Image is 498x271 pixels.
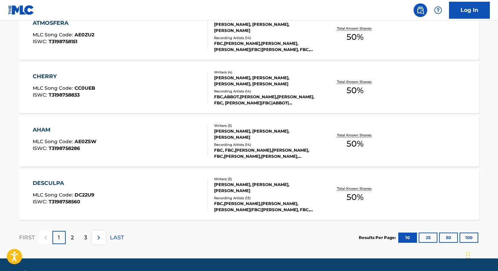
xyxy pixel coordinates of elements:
[466,245,470,266] div: Arrastar
[214,182,317,194] div: [PERSON_NAME], [PERSON_NAME], [PERSON_NAME]
[110,234,124,242] p: LAST
[33,38,49,45] span: ISWC :
[33,72,95,81] div: CHERRY
[398,233,417,243] button: 10
[49,199,80,205] span: T3198758560
[214,94,317,106] div: FBC,ABBOT,[PERSON_NAME],[PERSON_NAME], FBC, [PERSON_NAME]|FBC|ABBOT|[PERSON_NAME], FBC,[PERSON_NA...
[19,116,479,167] a: AHAMMLC Song Code:AE0ZSWISWC:T3198758286Writers (3)[PERSON_NAME], [PERSON_NAME], [PERSON_NAME]Rec...
[337,133,373,138] p: Total Known Shares:
[214,201,317,213] div: FBC,[PERSON_NAME],[PERSON_NAME], [PERSON_NAME]|FBC|[PERSON_NAME], FBC, FBC,[PERSON_NAME],[PERSON_...
[214,147,317,159] div: FBC, FBC,[PERSON_NAME],[PERSON_NAME], FBC,[PERSON_NAME],[PERSON_NAME], [PERSON_NAME]|FBC|[PERSON_...
[214,75,317,87] div: [PERSON_NAME], [PERSON_NAME], [PERSON_NAME], [PERSON_NAME]
[75,192,94,198] span: DC22U9
[347,84,364,97] span: 50 %
[33,92,49,98] span: ISWC :
[33,32,75,38] span: MLC Song Code :
[214,176,317,182] div: Writers ( 3 )
[419,233,437,243] button: 25
[84,234,87,242] p: 3
[33,199,49,205] span: ISWC :
[75,32,94,38] span: AE0ZU2
[33,179,94,187] div: DESCULPA
[49,38,77,45] span: T3198758151
[347,31,364,43] span: 50 %
[214,123,317,128] div: Writers ( 3 )
[95,234,103,242] img: right
[337,186,373,191] p: Total Known Shares:
[75,85,95,91] span: CC0UEB
[33,126,96,134] div: AHAM
[214,21,317,34] div: [PERSON_NAME], [PERSON_NAME], [PERSON_NAME]
[214,128,317,140] div: [PERSON_NAME], [PERSON_NAME], [PERSON_NAME]
[71,234,74,242] p: 2
[337,79,373,84] p: Total Known Shares:
[439,233,458,243] button: 50
[33,19,94,27] div: ATMOSFERA
[49,92,80,98] span: T3198758833
[19,169,479,220] a: DESCULPAMLC Song Code:DC22U9ISWC:T3198758560Writers (3)[PERSON_NAME], [PERSON_NAME], [PERSON_NAME...
[416,6,424,14] img: search
[214,196,317,201] div: Recording Artists ( 13 )
[49,145,80,151] span: T3198758286
[434,6,442,14] img: help
[464,238,498,271] div: Widget de chat
[19,234,35,242] p: FIRST
[214,35,317,40] div: Recording Artists ( 14 )
[337,26,373,31] p: Total Known Shares:
[449,2,490,19] a: Log In
[359,235,398,241] p: Results Per Page:
[19,9,479,60] a: ATMOSFERAMLC Song Code:AE0ZU2ISWC:T3198758151Writers (3)[PERSON_NAME], [PERSON_NAME], [PERSON_NAM...
[214,70,317,75] div: Writers ( 4 )
[347,191,364,203] span: 50 %
[347,138,364,150] span: 50 %
[75,138,96,145] span: AE0ZSW
[58,234,60,242] p: 1
[33,85,75,91] span: MLC Song Code :
[214,40,317,53] div: FBC,[PERSON_NAME],[PERSON_NAME], [PERSON_NAME]|FBC|[PERSON_NAME], FBC, FBC,[PERSON_NAME],[PERSON_...
[33,138,75,145] span: MLC Song Code :
[19,62,479,113] a: CHERRYMLC Song Code:CC0UEBISWC:T3198758833Writers (4)[PERSON_NAME], [PERSON_NAME], [PERSON_NAME],...
[33,192,75,198] span: MLC Song Code :
[214,142,317,147] div: Recording Artists ( 14 )
[414,3,427,17] a: Public Search
[460,233,478,243] button: 100
[8,5,34,15] img: MLC Logo
[33,145,49,151] span: ISWC :
[214,89,317,94] div: Recording Artists ( 14 )
[431,3,445,17] div: Help
[464,238,498,271] iframe: Chat Widget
